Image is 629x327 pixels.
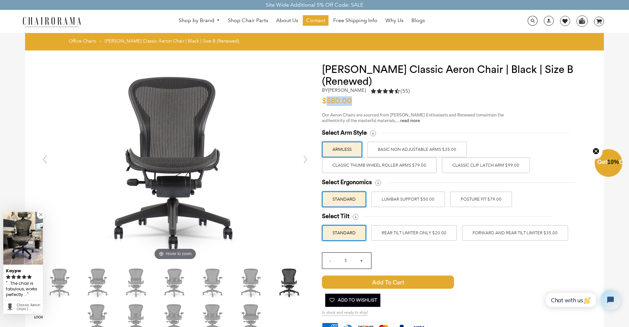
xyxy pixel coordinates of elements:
img: Herman Miller Classic Aeron Chair | Black | Size B (Renewed) - chairorama [43,266,76,299]
img: Herman Miller Classic Aeron Chair | Black | Size B (Renewed) - chairorama [235,266,268,299]
img: Kaypw review of Classic Aeron Chair | Black | Size B (Renewed) [3,212,43,265]
img: Herman Miller Classic Aeron Chair | Black | Size B (Renewed) - chairorama [273,266,306,299]
svg: rating icon full [22,275,26,279]
a: Free Shipping Info [330,15,381,26]
span: About Us [276,17,298,24]
img: Herman Miller Classic Aeron Chair | Black | Size B (Renewed) - chairorama [158,266,191,299]
img: Herman Miller Classic Aeron Chair | Black | Size B (Renewed) - chairorama [76,64,274,262]
span: $580.00 [322,97,352,105]
div: 4.5 rating (55 votes) [371,87,410,95]
div: Kaypw [6,266,40,274]
input: + [353,253,369,269]
button: Close teaser [589,144,603,159]
img: Herman Miller Classic Aeron Chair | Black | Size B (Renewed) - chairorama [120,266,153,299]
img: WhatsApp_Image_2024-07-12_at_16.23.01.webp [577,16,587,26]
svg: rating icon full [11,275,16,279]
svg: rating icon full [17,275,21,279]
label: POSTURE FIT $79.00 [450,191,512,207]
label: Classic Clip Latch Arm $99.00 [442,157,530,173]
svg: rating icon full [27,275,32,279]
span: Select Tilt [322,213,349,220]
label: FORWARD AND REAR TILT LIMITER $35.00 [462,225,568,241]
div: ...The chair is fabulous, works perfectly and feels so much better than what I have been accustom... [6,280,40,298]
span: Add To Wishlist [329,294,377,307]
span: Get Off [597,159,628,165]
img: chairorama [19,16,85,27]
label: LUMBAR SUPPORT $50.00 [371,191,445,207]
input: - [322,253,338,269]
span: Add to Cart [322,276,454,289]
a: About Us [273,15,301,26]
span: 10% [607,159,619,165]
div: Get10%OffClose teaser [595,150,622,178]
label: ARMLESS [322,142,362,157]
div: Classic Aeron Chair | Black | Size B (Renewed) [17,303,40,311]
label: REAR TILT LIMITER ONLY $20.00 [371,225,457,241]
span: In stock and ready to ship! [322,310,368,316]
a: Shop Chair Parts [225,15,271,26]
img: Herman Miller Classic Aeron Chair | Black | Size B (Renewed) - chairorama [82,266,115,299]
svg: rating icon full [6,275,11,279]
a: Why Us [382,15,407,26]
span: Our Aeron Chairs are sourced from [PERSON_NAME] Enthusiasts and Renewed to [322,113,480,117]
span: Blogs [411,17,425,24]
nav: DesktopNavigation [113,15,491,27]
span: Select Arm Style [322,129,367,137]
span: Shop Chair Parts [228,17,268,24]
span: Select Ergonomics [322,179,372,186]
label: Classic Thumb Wheel Roller Arms $79.00 [322,157,437,173]
span: Contact [306,17,325,24]
h2: by [322,87,366,93]
iframe: Tidio Chat [539,284,626,315]
button: Add To Wishlist [325,294,380,307]
button: Add to Cart [322,276,510,289]
a: Blogs [408,15,428,26]
a: Office Chairs [69,38,96,44]
h1: [PERSON_NAME] Classic Aeron Chair | Black | Size B (Renewed) [322,64,591,87]
label: STANDARD [322,191,366,207]
a: Herman Miller Classic Aeron Chair | Black | Size B (Renewed) - chairoramaHover to zoom [76,159,274,165]
label: STANDARD [322,225,366,241]
a: 4.5 rating (55 votes) [371,87,410,96]
a: Shop by Brand [175,16,224,26]
label: BASIC NON ADJUSTABLE ARMS $35.00 [367,142,467,157]
a: [PERSON_NAME] [328,87,366,93]
span: Why Us [385,17,403,24]
span: [PERSON_NAME] Classic Aeron Chair | Black | Size B (Renewed) [105,38,239,44]
a: read more [400,118,420,123]
span: › [100,38,101,44]
span: Free Shipping Info [333,17,377,24]
img: Herman Miller Classic Aeron Chair | Black | Size B (Renewed) - chairorama [196,266,229,299]
nav: breadcrumbs [69,38,241,47]
a: Contact [303,15,329,26]
span: (55) [401,88,410,95]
